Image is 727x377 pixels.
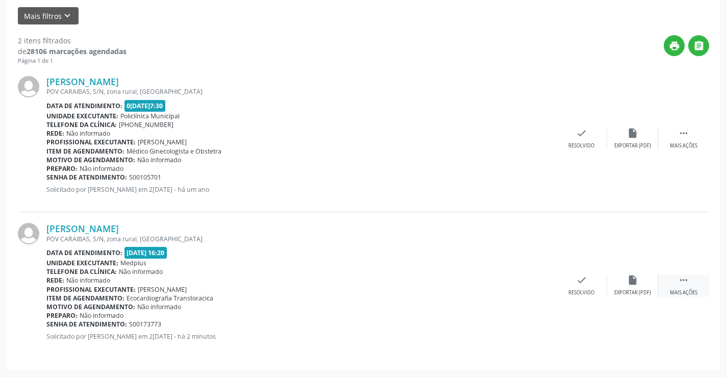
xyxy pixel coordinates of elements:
span: Não informado [66,129,110,138]
span: Médico Ginecologista e Obstetra [127,147,221,156]
i: check [576,274,587,286]
i: insert_drive_file [627,274,638,286]
b: Telefone da clínica: [46,267,117,276]
b: Profissional executante: [46,285,136,294]
a: [PERSON_NAME] [46,76,119,87]
span: Não informado [66,276,110,285]
p: Solicitado por [PERSON_NAME] em 2[DATE] - há 2 minutos [46,332,556,341]
b: Item de agendamento: [46,147,124,156]
b: Rede: [46,129,64,138]
a: [PERSON_NAME] [46,223,119,234]
img: img [18,76,39,97]
b: Data de atendimento: [46,102,122,110]
div: Página 1 de 1 [18,57,127,65]
div: Resolvido [568,142,594,149]
b: Motivo de agendamento: [46,156,135,164]
b: Profissional executante: [46,138,136,146]
span: [PERSON_NAME] [138,285,187,294]
i:  [678,128,689,139]
div: POV CARAIBAS, S/N, zona rural, [GEOGRAPHIC_DATA] [46,235,556,243]
strong: 28106 marcações agendadas [27,46,127,56]
b: Unidade executante: [46,112,118,120]
span: Não informado [119,267,163,276]
i:  [693,40,705,52]
span: Não informado [137,303,181,311]
b: Item de agendamento: [46,294,124,303]
span: S00105701 [129,173,161,182]
b: Preparo: [46,311,78,320]
span: Medplus [120,259,146,267]
div: Mais ações [670,289,697,296]
span: S00173773 [129,320,161,329]
span: Não informado [137,156,181,164]
span: Não informado [80,164,123,173]
i: print [669,40,680,52]
div: Exportar (PDF) [614,289,651,296]
b: Senha de atendimento: [46,173,127,182]
span: Policlínica Municipal [120,112,180,120]
span: [PHONE_NUMBER] [119,120,173,129]
button: Mais filtroskeyboard_arrow_down [18,7,79,25]
div: POV CARAIBAS, S/N, zona rural, [GEOGRAPHIC_DATA] [46,87,556,96]
span: Não informado [80,311,123,320]
b: Rede: [46,276,64,285]
span: Ecocardiografia Transtoracica [127,294,213,303]
b: Senha de atendimento: [46,320,127,329]
div: 2 itens filtrados [18,35,127,46]
i: check [576,128,587,139]
b: Motivo de agendamento: [46,303,135,311]
i: keyboard_arrow_down [62,10,73,21]
div: Resolvido [568,289,594,296]
i: insert_drive_file [627,128,638,139]
div: Exportar (PDF) [614,142,651,149]
div: de [18,46,127,57]
img: img [18,223,39,244]
b: Unidade executante: [46,259,118,267]
b: Data de atendimento: [46,248,122,257]
b: Telefone da clínica: [46,120,117,129]
span: [PERSON_NAME] [138,138,187,146]
div: Mais ações [670,142,697,149]
button: print [664,35,685,56]
span: 0[DATE]7:30 [124,100,166,112]
button:  [688,35,709,56]
i:  [678,274,689,286]
b: Preparo: [46,164,78,173]
span: [DATE] 16:20 [124,247,167,259]
p: Solicitado por [PERSON_NAME] em 2[DATE] - há um ano [46,185,556,194]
